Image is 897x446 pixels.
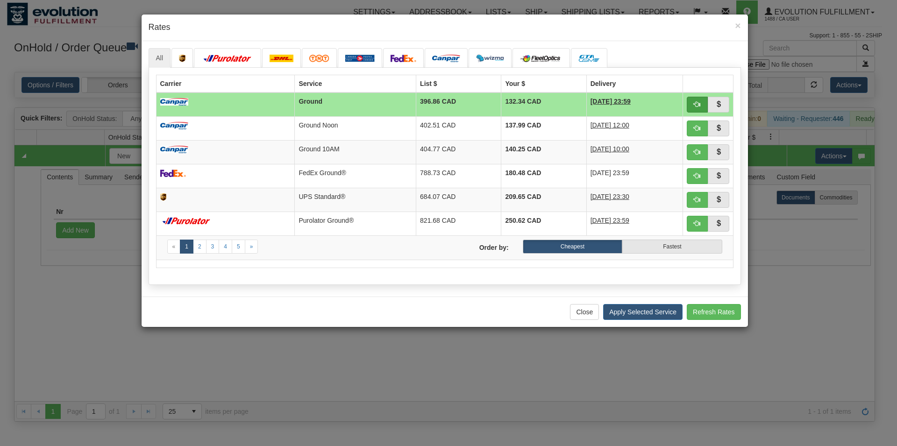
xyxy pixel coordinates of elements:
a: All [149,48,171,68]
th: Delivery [586,75,683,92]
button: Apply Selected Service [603,304,683,320]
td: 821.68 CAD [416,212,501,235]
td: 137.99 CAD [501,116,586,140]
img: ups.png [179,55,185,62]
td: UPS Standard® [295,188,416,212]
th: List $ [416,75,501,92]
a: Next [245,240,258,254]
button: Close [735,21,740,30]
img: campar.png [160,122,188,129]
span: [DATE] 23:59 [591,169,629,177]
span: [DATE] 23:59 [591,217,629,224]
td: 404.77 CAD [416,140,501,164]
th: Service [295,75,416,92]
img: FedEx.png [391,55,417,62]
img: CarrierLogo_10182.png [520,55,562,62]
span: « [172,243,176,250]
h4: Rates [149,21,741,34]
a: 1 [180,240,193,254]
th: Carrier [156,75,295,92]
td: 396.86 CAD [416,92,501,117]
img: campar.png [432,55,460,62]
img: purolator.png [160,217,213,225]
img: FedEx.png [160,170,186,177]
span: [DATE] 23:30 [591,193,629,200]
label: Order by: [445,240,516,252]
span: [DATE] 12:00 [591,121,629,129]
img: dhl.png [270,55,293,62]
td: 132.34 CAD [501,92,586,117]
img: purolator.png [201,55,254,62]
td: 5 Days [586,188,683,212]
a: Previous [167,240,181,254]
td: 250.62 CAD [501,212,586,235]
span: [DATE] 23:59 [591,98,631,105]
td: Ground 10AM [295,140,416,164]
span: × [735,20,740,31]
td: Purolator Ground® [295,212,416,235]
img: wizmo.png [476,55,504,62]
td: 788.73 CAD [416,164,501,188]
img: CarrierLogo_10191.png [578,55,600,62]
label: Cheapest [523,240,622,254]
span: [DATE] 10:00 [591,145,629,153]
img: tnt.png [309,55,329,62]
a: 4 [219,240,232,254]
td: 402.51 CAD [416,116,501,140]
td: 6 Days [586,116,683,140]
td: 209.65 CAD [501,188,586,212]
td: Ground [295,92,416,117]
img: campar.png [160,98,188,106]
td: 6 Days [586,140,683,164]
th: Your $ [501,75,586,92]
td: 140.25 CAD [501,140,586,164]
a: 2 [193,240,206,254]
a: 3 [206,240,220,254]
label: Fastest [622,240,722,254]
td: 180.48 CAD [501,164,586,188]
img: ups.png [160,193,167,201]
button: Close [570,304,599,320]
a: 5 [232,240,245,254]
td: 6 Days [586,92,683,117]
td: FedEx Ground® [295,164,416,188]
td: 684.07 CAD [416,188,501,212]
span: » [250,243,253,250]
img: Canada_post.png [345,55,375,62]
td: 5 Days [586,212,683,235]
button: Refresh Rates [687,304,740,320]
td: Ground Noon [295,116,416,140]
img: campar.png [160,146,188,153]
